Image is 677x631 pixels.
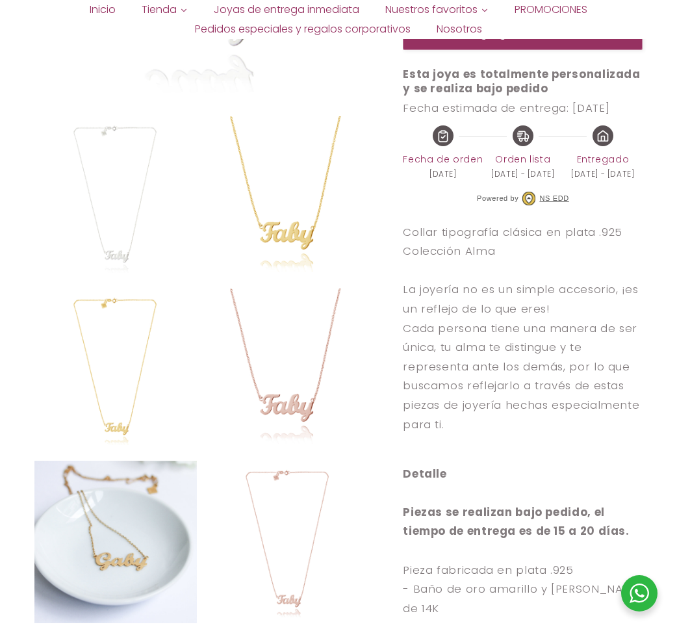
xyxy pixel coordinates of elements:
[571,168,634,182] span: [DATE] - [DATE]
[214,3,359,17] span: Joyas de entrega inmediata
[182,19,424,39] a: Pedidos especiales y regalos corporativos
[491,168,554,182] span: [DATE] - [DATE]
[403,101,643,116] p: Fecha estimada de entrega: [DATE]
[483,152,563,168] span: Orden lista
[563,152,643,168] span: Entregado
[207,116,369,278] img: 010P02.1.jpg
[34,288,197,450] img: 010P02.1_1.jpg
[207,288,369,450] img: 010P02.2.jpg
[403,67,643,97] strong: Esta joya es totalmente personalizada y se realiza bajo pedido
[195,22,411,36] span: Pedidos especiales y regalos corporativos
[437,22,482,36] span: Nosotros
[403,466,629,539] strong: Detalle Piezas se realizan bajo pedido, el tiempo de entrega es de 15 a 20 días.
[522,192,535,206] img: NS EDD Logo
[403,152,483,168] span: Fecha de orden
[34,460,197,623] img: 010P02.1_chico.jpg
[539,192,568,205] a: NS EDD
[142,3,177,17] span: Tienda
[515,3,587,17] span: PROMOCIONES
[429,168,457,182] span: [DATE]
[207,460,369,623] img: 010P02.2_1.jpg
[477,192,518,205] span: Powered by
[424,19,495,39] a: Nosotros
[34,116,197,278] img: 010P02_1.jpg
[385,3,478,17] span: Nuestros favoritos
[90,3,116,17] span: Inicio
